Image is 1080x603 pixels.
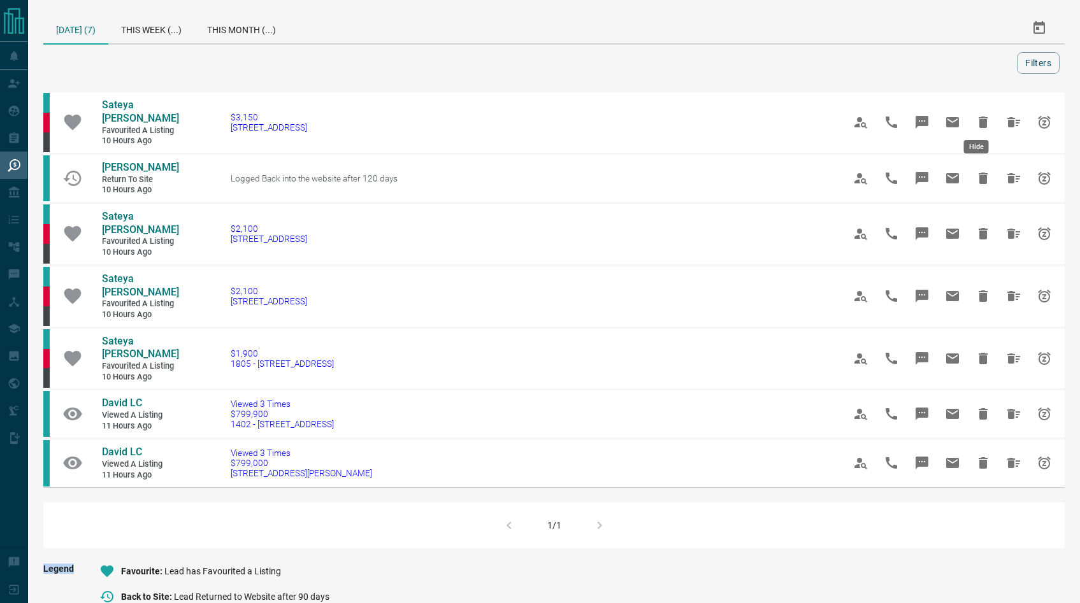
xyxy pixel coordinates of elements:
[846,448,876,478] span: View Profile
[102,470,178,481] span: 11 hours ago
[102,99,179,124] span: Sateya [PERSON_NAME]
[231,286,307,296] span: $2,100
[998,281,1029,311] span: Hide All from Sateya Defreitas
[1029,218,1060,249] span: Snooze
[1029,163,1060,194] span: Snooze
[102,446,142,458] span: David LC
[43,329,50,349] div: condos.ca
[121,592,174,602] span: Back to Site
[998,399,1029,429] span: Hide All from David LC
[998,163,1029,194] span: Hide All from Eun Kim
[231,173,398,183] span: Logged Back into the website after 120 days
[937,218,968,249] span: Email
[876,163,907,194] span: Call
[937,343,968,374] span: Email
[102,210,178,237] a: Sateya [PERSON_NAME]
[102,410,178,421] span: Viewed a Listing
[43,224,50,244] div: property.ca
[231,286,307,306] a: $2,100[STREET_ADDRESS]
[231,448,372,458] span: Viewed 3 Times
[43,391,50,437] div: condos.ca
[43,13,108,45] div: [DATE] (7)
[231,458,372,468] span: $799,000
[102,459,178,470] span: Viewed a Listing
[102,273,179,298] span: Sateya [PERSON_NAME]
[102,299,178,309] span: Favourited a Listing
[876,218,907,249] span: Call
[43,93,50,113] div: condos.ca
[102,309,178,320] span: 10 hours ago
[846,399,876,429] span: View Profile
[968,343,998,374] span: Hide
[547,520,561,530] div: 1/1
[102,99,178,125] a: Sateya [PERSON_NAME]
[231,399,334,409] span: Viewed 3 Times
[907,343,937,374] span: Message
[231,112,307,122] span: $3,150
[907,399,937,429] span: Message
[846,163,876,194] span: View Profile
[43,132,50,152] div: mrloft.ca
[231,348,334,358] span: $1,900
[846,281,876,311] span: View Profile
[231,122,307,132] span: [STREET_ADDRESS]
[846,107,876,138] span: View Profile
[1029,107,1060,138] span: Snooze
[121,566,164,576] span: Favourite
[108,13,194,43] div: This Week (...)
[102,446,178,459] a: David LC
[43,287,50,306] div: property.ca
[968,163,998,194] span: Hide
[43,204,50,224] div: condos.ca
[231,112,307,132] a: $3,150[STREET_ADDRESS]
[968,399,998,429] span: Hide
[102,136,178,146] span: 10 hours ago
[231,358,334,369] span: 1805 - [STREET_ADDRESS]
[937,107,968,138] span: Email
[846,218,876,249] span: View Profile
[1017,52,1060,74] button: Filters
[998,218,1029,249] span: Hide All from Sateya Defreitas
[964,140,989,153] div: Hide
[194,13,289,43] div: This Month (...)
[102,210,179,236] span: Sateya [PERSON_NAME]
[102,185,178,195] span: 10 hours ago
[102,236,178,247] span: Favourited a Listing
[102,361,178,372] span: Favourited a Listing
[102,161,178,174] a: [PERSON_NAME]
[231,448,372,478] a: Viewed 3 Times$799,000[STREET_ADDRESS][PERSON_NAME]
[102,273,178,299] a: Sateya [PERSON_NAME]
[102,397,178,410] a: David LC
[43,267,50,287] div: condos.ca
[907,448,937,478] span: Message
[876,281,907,311] span: Call
[968,107,998,138] span: Hide
[231,399,334,429] a: Viewed 3 Times$799,9001402 - [STREET_ADDRESS]
[998,107,1029,138] span: Hide All from Sateya Defreitas
[102,125,178,136] span: Favourited a Listing
[231,468,372,478] span: [STREET_ADDRESS][PERSON_NAME]
[102,174,178,185] span: Return to Site
[846,343,876,374] span: View Profile
[937,399,968,429] span: Email
[231,409,334,419] span: $799,900
[907,281,937,311] span: Message
[998,343,1029,374] span: Hide All from Sateya Defreitas
[102,335,179,360] span: Sateya [PERSON_NAME]
[102,421,178,432] span: 11 hours ago
[231,234,307,244] span: [STREET_ADDRESS]
[231,296,307,306] span: [STREET_ADDRESS]
[968,218,998,249] span: Hide
[968,448,998,478] span: Hide
[231,419,334,429] span: 1402 - [STREET_ADDRESS]
[1029,399,1060,429] span: Snooze
[102,372,178,383] span: 10 hours ago
[998,448,1029,478] span: Hide All from David LC
[43,440,50,486] div: condos.ca
[174,592,329,602] span: Lead Returned to Website after 90 days
[937,281,968,311] span: Email
[968,281,998,311] span: Hide
[43,368,50,388] div: mrloft.ca
[102,161,179,173] span: [PERSON_NAME]
[876,448,907,478] span: Call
